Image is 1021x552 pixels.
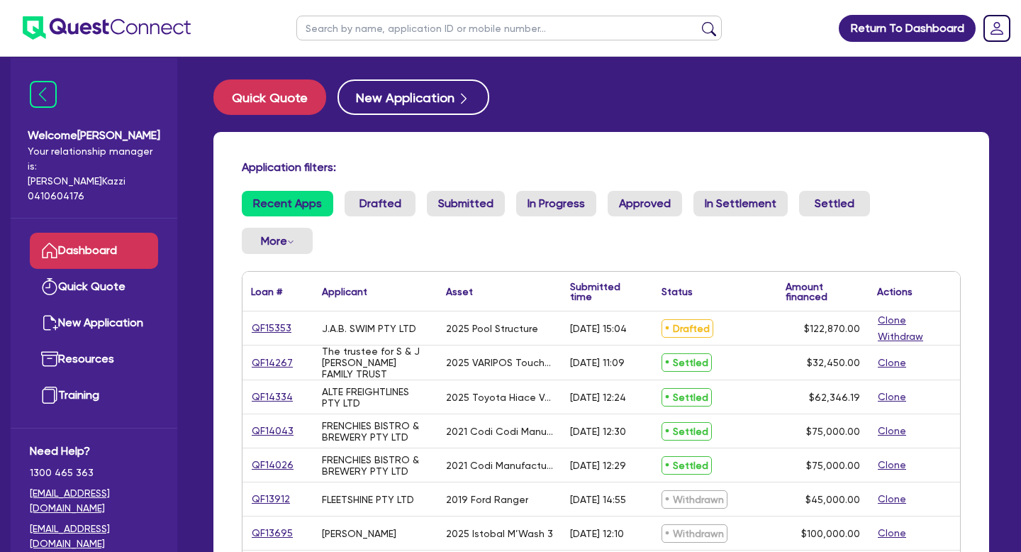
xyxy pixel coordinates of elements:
[446,494,528,505] div: 2019 Ford Ranger
[251,491,291,507] a: QF13912
[877,491,907,507] button: Clone
[30,521,158,551] a: [EMAIL_ADDRESS][DOMAIN_NAME]
[570,357,625,368] div: [DATE] 11:09
[242,160,961,174] h4: Application filters:
[877,525,907,541] button: Clone
[446,323,538,334] div: 2025 Pool Structure
[446,287,473,297] div: Asset
[322,454,429,477] div: FRENCHIES BISTRO & BREWERY PTY LTD
[337,79,489,115] button: New Application
[662,319,713,338] span: Drafted
[570,426,626,437] div: [DATE] 12:30
[427,191,505,216] a: Submitted
[516,191,596,216] a: In Progress
[877,287,913,297] div: Actions
[213,79,337,115] a: Quick Quote
[662,287,693,297] div: Status
[877,389,907,405] button: Clone
[30,269,158,305] a: Quick Quote
[322,528,396,539] div: [PERSON_NAME]
[570,282,632,302] div: Submitted time
[322,494,414,505] div: FLEETSHINE PTY LTD
[322,287,367,297] div: Applicant
[41,314,58,331] img: new-application
[978,10,1015,47] a: Dropdown toggle
[805,494,860,505] span: $45,000.00
[41,387,58,404] img: training
[807,357,860,368] span: $32,450.00
[839,15,976,42] a: Return To Dashboard
[30,305,158,341] a: New Application
[242,191,333,216] a: Recent Apps
[801,528,860,539] span: $100,000.00
[28,144,160,204] span: Your relationship manager is: [PERSON_NAME] Kazzi 0410604176
[251,423,294,439] a: QF14043
[804,323,860,334] span: $122,870.00
[251,525,294,541] a: QF13695
[806,426,860,437] span: $75,000.00
[570,460,626,471] div: [DATE] 12:29
[446,528,553,539] div: 2025 Istobal M’Wash 3
[251,320,292,336] a: QF15353
[296,16,722,40] input: Search by name, application ID or mobile number...
[570,494,626,505] div: [DATE] 14:55
[322,346,429,380] div: The trustee for S & J [PERSON_NAME] FAMILY TRUST
[345,191,415,216] a: Drafted
[251,355,294,371] a: QF14267
[251,287,282,297] div: Loan #
[322,386,429,409] div: ALTE FREIGHTLINES PTY LTD
[28,127,160,144] span: Welcome [PERSON_NAME]
[30,81,57,108] img: icon-menu-close
[662,456,712,475] span: Settled
[570,528,624,539] div: [DATE] 12:10
[30,465,158,480] span: 1300 465 363
[662,490,727,509] span: Withdrawn
[30,486,158,516] a: [EMAIL_ADDRESS][DOMAIN_NAME]
[877,312,907,329] button: Clone
[570,392,626,403] div: [DATE] 12:24
[322,420,429,443] div: FRENCHIES BISTRO & BREWERY PTY LTD
[446,426,553,437] div: 2021 Codi Codi Manufacturing Depalletisation system
[877,329,924,345] button: Withdraw
[213,79,326,115] button: Quick Quote
[23,16,191,40] img: quest-connect-logo-blue
[242,228,313,254] button: Dropdown toggle
[30,341,158,377] a: Resources
[41,278,58,295] img: quick-quote
[809,392,860,403] span: $62,346.19
[877,423,907,439] button: Clone
[446,357,553,368] div: 2025 VARIPOS Touch Terminal Black
[693,191,788,216] a: In Settlement
[877,457,907,473] button: Clone
[662,422,712,441] span: Settled
[662,353,712,372] span: Settled
[30,443,158,460] span: Need Help?
[251,389,294,405] a: QF14334
[877,355,907,371] button: Clone
[446,392,553,403] div: 2025 Toyota Hiace Van
[322,323,416,334] div: J.A.B. SWIM PTY LTD
[786,282,860,302] div: Amount financed
[806,460,860,471] span: $75,000.00
[30,377,158,414] a: Training
[662,388,712,407] span: Settled
[30,233,158,269] a: Dashboard
[570,323,627,334] div: [DATE] 15:04
[662,524,727,543] span: Withdrawn
[799,191,870,216] a: Settled
[608,191,682,216] a: Approved
[41,350,58,368] img: resources
[446,460,553,471] div: 2021 Codi Manufacturing Can Filling System (6 Head)
[251,457,294,473] a: QF14026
